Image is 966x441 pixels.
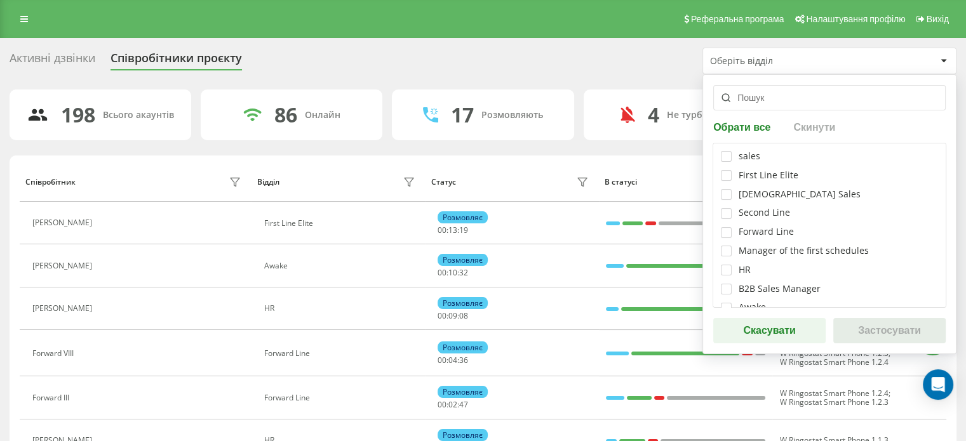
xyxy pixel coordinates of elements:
[713,318,826,343] button: Скасувати
[264,219,419,228] div: First Line Elite
[713,121,774,133] button: Обрати все
[806,14,905,24] span: Налаштування профілю
[438,225,446,235] span: 00
[710,56,862,67] div: Оберіть відділ
[264,261,419,270] div: Awake
[111,51,242,71] div: Співробітники проєкту
[438,429,488,441] div: Розмовляє
[264,304,419,313] div: HR
[739,246,869,256] div: Manager of the first schedules
[257,178,279,187] div: Відділ
[25,178,76,187] div: Співробітник
[648,103,659,127] div: 4
[481,110,543,121] div: Розмовляють
[61,103,95,127] div: 198
[459,310,468,321] span: 08
[32,304,95,313] div: [PERSON_NAME]
[448,225,457,235] span: 13
[103,110,174,121] div: Всього акаунтів
[438,355,446,365] span: 00
[438,399,446,410] span: 00
[438,268,468,277] div: : :
[739,151,760,162] div: sales
[438,386,488,398] div: Розмовляє
[459,355,468,365] span: 36
[448,267,457,278] span: 10
[264,349,419,358] div: Forward Line
[739,265,751,275] div: HR
[739,207,790,218] div: Second Line
[605,178,767,187] div: В статусі
[927,14,949,24] span: Вихід
[32,393,72,402] div: Forward III
[274,103,297,127] div: 86
[448,399,457,410] span: 02
[739,170,798,181] div: First Line Elite
[448,310,457,321] span: 09
[739,189,861,200] div: [DEMOGRAPHIC_DATA] Sales
[923,369,953,400] div: Open Intercom Messenger
[32,261,95,270] div: [PERSON_NAME]
[305,110,340,121] div: Онлайн
[739,227,794,237] div: Forward Line
[779,397,888,407] span: W Ringostat Smart Phone 1.2.3
[438,267,446,278] span: 00
[438,310,446,321] span: 00
[10,51,95,71] div: Активні дзвінки
[438,341,488,353] div: Розмовляє
[459,225,468,235] span: 19
[438,254,488,266] div: Розмовляє
[459,399,468,410] span: 47
[713,85,946,110] input: Пошук
[691,14,784,24] span: Реферальна програма
[438,400,468,409] div: : :
[438,211,488,223] div: Розмовляє
[264,393,419,402] div: Forward Line
[451,103,474,127] div: 17
[32,349,77,358] div: Forward VIII
[833,318,946,343] button: Застосувати
[448,355,457,365] span: 04
[739,302,766,313] div: Awake
[438,312,468,320] div: : :
[438,226,468,235] div: : :
[667,110,728,121] div: Не турбувати
[431,178,456,187] div: Статус
[779,388,888,398] span: W Ringostat Smart Phone 1.2.4
[739,284,821,294] div: B2B Sales Manager
[779,357,888,367] span: W Ringostat Smart Phone 1.2.4
[459,267,468,278] span: 32
[438,356,468,365] div: : :
[32,218,95,227] div: [PERSON_NAME]
[789,121,839,133] button: Скинути
[438,297,488,309] div: Розмовляє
